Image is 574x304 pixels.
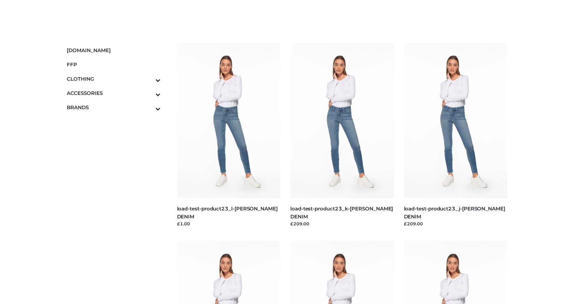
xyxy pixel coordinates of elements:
[177,43,281,198] img: load-test-product23_l-PARKER SMITH DENIM
[290,205,393,219] a: load-test-product23_k-[PERSON_NAME] DENIM
[137,86,160,100] button: Toggle Submenu
[67,46,160,54] span: [DOMAIN_NAME]
[67,57,160,72] a: FFP
[67,86,160,100] a: ACCESSORIESToggle Submenu
[290,43,394,198] img: load-test-product23_k-PARKER SMITH DENIM
[67,89,160,97] span: ACCESSORIES
[67,72,160,86] a: CLOTHINGToggle Submenu
[404,43,508,198] img: load-test-product23_j-PARKER SMITH DENIM
[404,220,508,227] div: £209.00
[67,100,160,114] a: BRANDSToggle Submenu
[67,61,160,68] span: FFP
[137,72,160,86] button: Toggle Submenu
[67,75,160,83] span: CLOTHING
[177,220,281,227] div: £1.00
[177,205,278,219] a: load-test-product23_l-[PERSON_NAME] DENIM
[137,100,160,114] button: Toggle Submenu
[67,104,160,111] span: BRANDS
[404,205,505,219] a: load-test-product23_j-[PERSON_NAME] DENIM
[290,220,394,227] div: £209.00
[67,43,160,57] a: [DOMAIN_NAME]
